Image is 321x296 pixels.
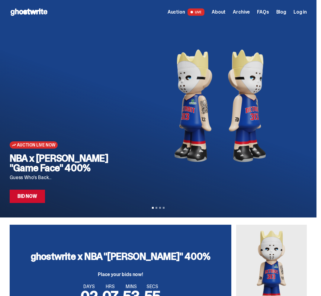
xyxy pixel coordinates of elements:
button: View slide 4 [163,207,165,209]
span: MINS [123,284,140,289]
span: Auction Live Now [17,143,55,147]
p: Guess Who's Back... [10,175,133,180]
span: HRS [102,284,118,289]
h2: NBA x [PERSON_NAME] "Game Face" 400% [10,153,133,173]
p: Place your bids now! [31,272,210,277]
span: DAYS [81,284,98,289]
button: View slide 1 [152,207,154,209]
h3: ghostwrite x NBA "[PERSON_NAME]" 400% [31,252,210,261]
img: NBA x Eminem "Game Face" 400% [143,24,297,187]
span: Auction [168,10,185,14]
a: Archive [233,10,250,14]
a: Auction LIVE [168,8,204,16]
button: View slide 3 [159,207,161,209]
span: SECS [144,284,161,289]
button: View slide 2 [156,207,157,209]
a: FAQs [257,10,269,14]
span: LIVE [188,8,205,16]
a: About [212,10,226,14]
a: Blog [276,10,286,14]
a: Log in [294,10,307,14]
a: Bid Now [10,190,45,203]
